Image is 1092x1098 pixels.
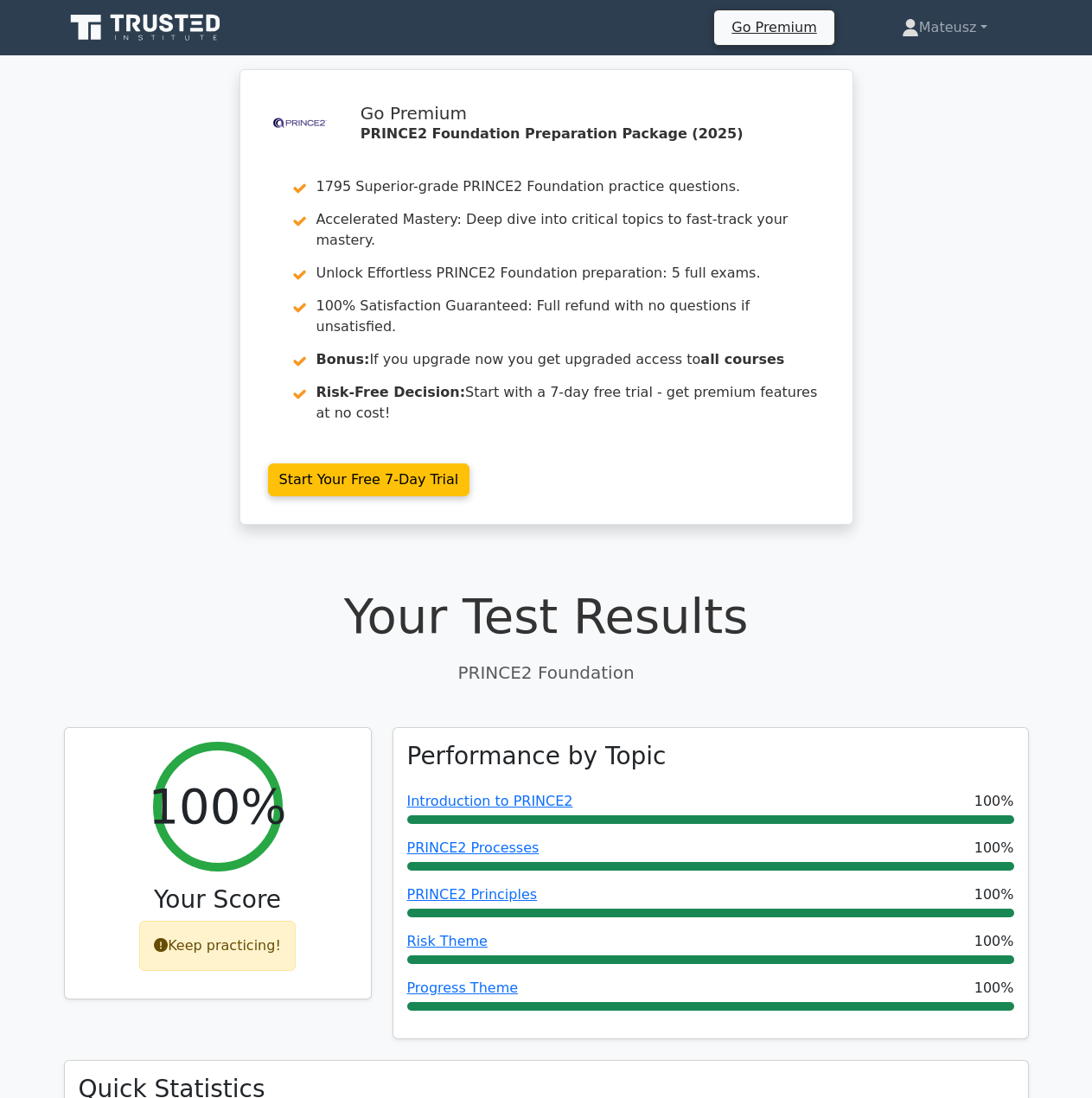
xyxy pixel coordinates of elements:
[860,10,1029,45] a: Mateusz
[148,777,286,835] h2: 100%
[64,587,1029,645] h1: Your Test Results
[974,978,1014,999] span: 100%
[721,16,827,39] a: Go Premium
[974,838,1014,859] span: 100%
[407,742,667,771] h3: Performance by Topic
[407,933,488,949] a: Risk Theme
[407,793,573,809] a: Introduction to PRINCE2
[268,463,470,496] a: Start Your Free 7-Day Trial
[974,884,1014,905] span: 100%
[407,839,540,856] a: PRINCE2 Processes
[79,885,357,915] h3: Your Score
[974,931,1014,952] span: 100%
[407,886,538,903] a: PRINCE2 Principles
[64,660,1029,686] p: PRINCE2 Foundation
[407,980,519,996] a: Progress Theme
[139,921,296,971] div: Keep practicing!
[974,791,1014,812] span: 100%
